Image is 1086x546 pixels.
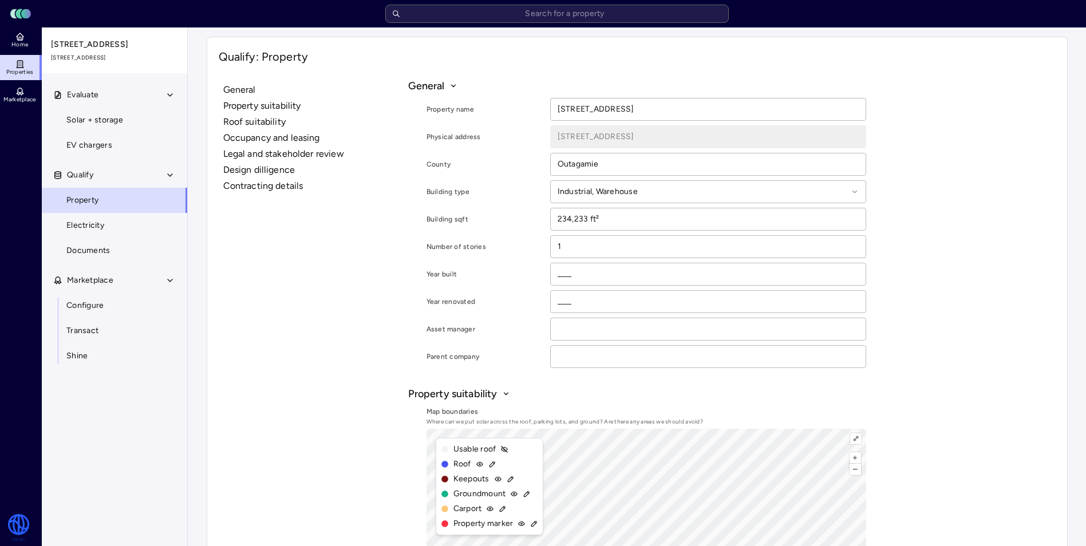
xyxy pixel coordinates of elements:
label: County [426,159,541,170]
a: Configure [41,293,188,318]
span: Marketplace [67,274,113,287]
span: Carport [453,503,482,515]
span: Property marker [453,517,514,530]
span: Qualify [67,169,93,181]
a: Solar + storage [41,108,188,133]
label: Parent company [426,351,541,362]
button: Legal and stakeholder review [223,147,404,161]
span: [STREET_ADDRESS] [51,53,179,62]
button: Contracting details [223,179,404,193]
label: Asset manager [426,323,541,335]
span: EV chargers [66,139,112,152]
img: Watershed [7,514,30,541]
button: General [223,83,404,97]
span: Electricity [66,219,104,232]
label: Year built [426,268,541,280]
label: Map boundaries [426,406,866,417]
a: Electricity [41,213,188,238]
span: Property suitability [408,386,497,401]
span: Groundmount [453,488,506,500]
button: Property suitability [408,386,866,401]
span: Shine [66,350,88,362]
label: Year renovated [426,296,541,307]
span: Marketplace [3,96,35,103]
input: Search for a property [385,5,729,23]
span: Transact [66,325,98,337]
h1: Qualify: Property [219,49,1056,65]
span: Usable roof [453,443,496,456]
label: Physical address [426,131,541,143]
button: Marketplace [42,268,188,293]
a: EV chargers [41,133,188,158]
button: Design dilligence [223,163,404,177]
span: Properties [6,69,34,76]
button: + [850,452,860,463]
span: Home [11,41,28,48]
span: Documents [66,244,110,257]
span: Evaluate [67,89,98,101]
span: [STREET_ADDRESS] [51,38,179,51]
label: Number of stories [426,241,541,252]
span: Where can we put solar across the roof, parking lots, and ground? Are there any areas we should a... [426,417,866,426]
a: Transact [41,318,188,343]
span: Property [66,194,98,207]
span: Keepouts [453,473,489,485]
span: Configure [66,299,104,312]
button: – [850,464,860,474]
span: Solar + storage [66,114,123,126]
button: General [408,78,866,93]
a: Property [41,188,188,213]
span: General [408,78,445,93]
button: Occupancy and leasing [223,131,404,145]
label: Property name [426,104,541,115]
label: Building sqft [426,213,541,225]
button: Qualify [42,163,188,188]
a: Documents [41,238,188,263]
button: Roof suitability [223,115,404,129]
button: Evaluate [42,82,188,108]
button: Property suitability [223,99,404,113]
button: ⤢ [850,433,861,444]
a: Shine [41,343,188,369]
span: Roof [453,458,471,470]
label: Building type [426,186,541,197]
